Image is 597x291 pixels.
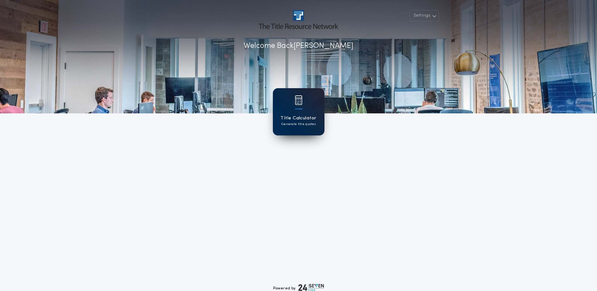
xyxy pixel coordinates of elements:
p: Welcome Back [PERSON_NAME] [244,40,353,52]
a: card iconTitle CalculatorGenerate title quotes [273,88,324,135]
p: Generate title quotes [281,122,316,127]
button: Settings [409,10,439,21]
h1: Title Calculator [280,115,316,122]
img: account-logo [259,10,338,29]
img: card icon [295,95,302,105]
